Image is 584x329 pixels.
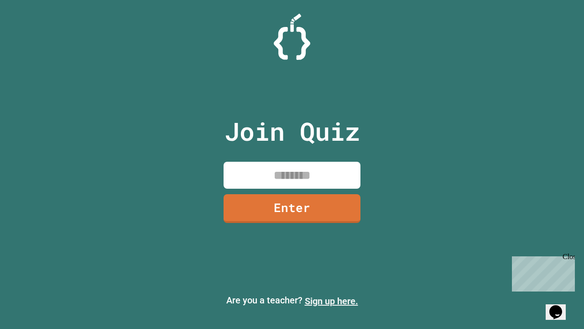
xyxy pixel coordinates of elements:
p: Join Quiz [224,112,360,150]
iframe: chat widget [546,292,575,320]
iframe: chat widget [508,253,575,292]
a: Sign up here. [305,296,358,307]
div: Chat with us now!Close [4,4,63,58]
img: Logo.svg [274,14,310,60]
p: Are you a teacher? [7,293,577,308]
a: Enter [224,194,360,223]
